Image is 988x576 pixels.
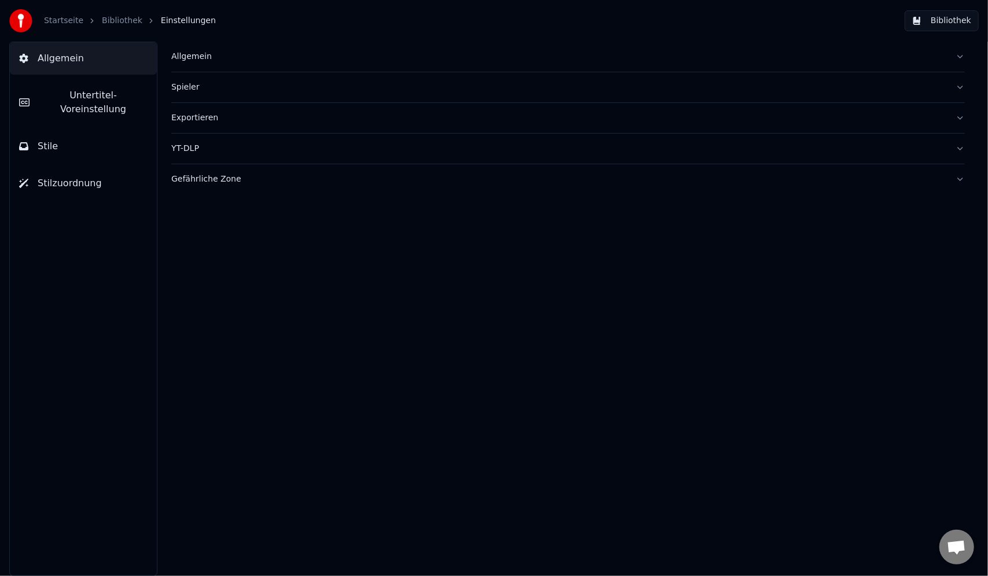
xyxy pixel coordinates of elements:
[38,139,58,153] span: Stile
[939,530,974,564] div: Chat öffnen
[38,51,84,65] span: Allgemein
[44,15,83,27] a: Startseite
[9,9,32,32] img: youka
[171,51,946,62] div: Allgemein
[171,112,946,124] div: Exportieren
[39,88,148,116] span: Untertitel-Voreinstellung
[171,103,965,133] button: Exportieren
[171,173,946,185] div: Gefährliche Zone
[38,176,102,190] span: Stilzuordnung
[102,15,142,27] a: Bibliothek
[171,134,965,164] button: YT-DLP
[10,79,157,125] button: Untertitel-Voreinstellung
[161,15,216,27] span: Einstellungen
[171,42,965,72] button: Allgemein
[171,164,965,194] button: Gefährliche Zone
[905,10,979,31] button: Bibliothek
[10,130,157,163] button: Stile
[171,143,946,154] div: YT-DLP
[10,42,157,75] button: Allgemein
[44,15,216,27] nav: breadcrumb
[171,72,965,102] button: Spieler
[171,82,946,93] div: Spieler
[10,167,157,200] button: Stilzuordnung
